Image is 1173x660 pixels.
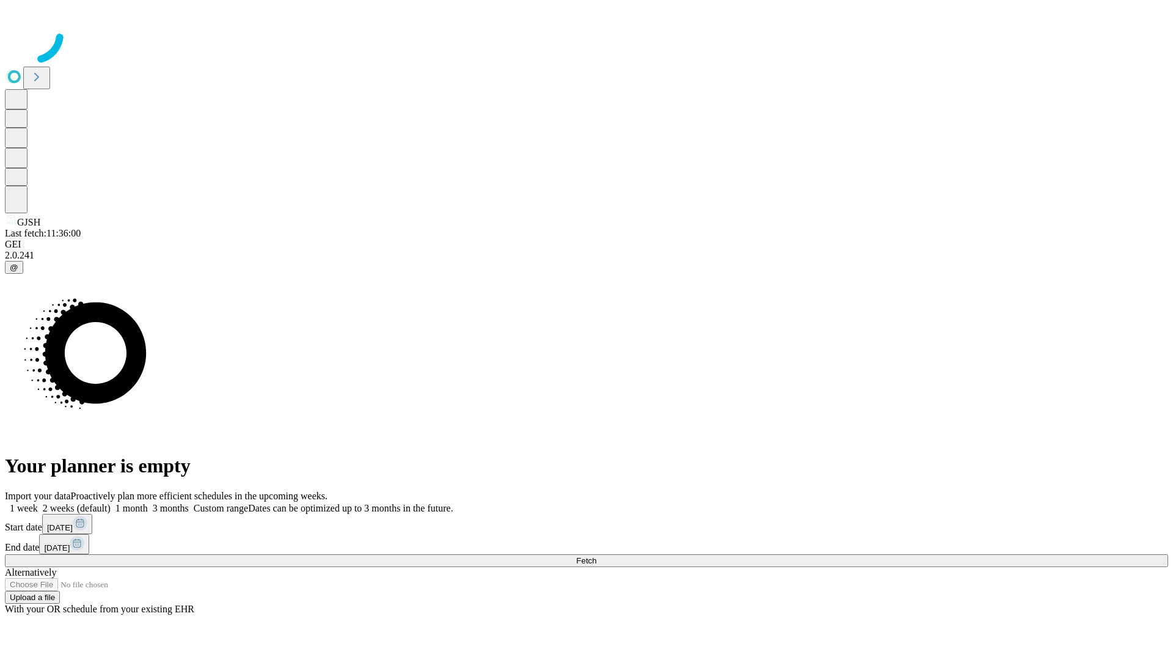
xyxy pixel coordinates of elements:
[43,503,111,513] span: 2 weeks (default)
[71,491,327,501] span: Proactively plan more efficient schedules in the upcoming weeks.
[248,503,453,513] span: Dates can be optimized up to 3 months in the future.
[5,261,23,274] button: @
[10,263,18,272] span: @
[17,217,40,227] span: GJSH
[5,239,1168,250] div: GEI
[44,543,70,552] span: [DATE]
[5,250,1168,261] div: 2.0.241
[5,514,1168,534] div: Start date
[5,491,71,501] span: Import your data
[153,503,189,513] span: 3 months
[576,556,596,565] span: Fetch
[39,534,89,554] button: [DATE]
[194,503,248,513] span: Custom range
[5,567,56,577] span: Alternatively
[42,514,92,534] button: [DATE]
[5,554,1168,567] button: Fetch
[5,604,194,614] span: With your OR schedule from your existing EHR
[10,503,38,513] span: 1 week
[115,503,148,513] span: 1 month
[5,455,1168,477] h1: Your planner is empty
[5,534,1168,554] div: End date
[47,523,73,532] span: [DATE]
[5,591,60,604] button: Upload a file
[5,228,81,238] span: Last fetch: 11:36:00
